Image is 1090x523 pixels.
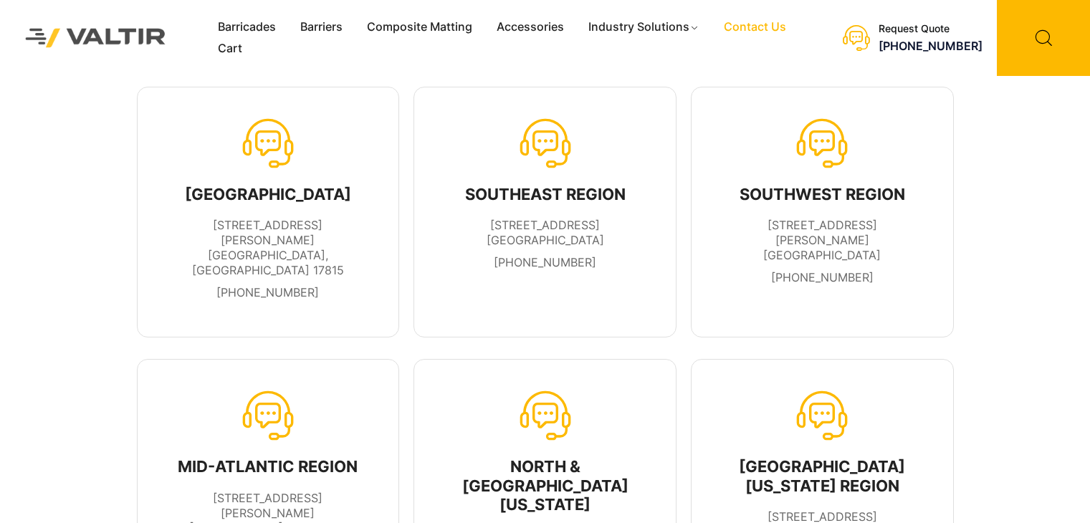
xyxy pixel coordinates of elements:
[487,218,604,247] span: [STREET_ADDRESS] [GEOGRAPHIC_DATA]
[722,457,923,495] div: [GEOGRAPHIC_DATA][US_STATE] REGION
[206,38,254,59] a: Cart
[494,255,596,269] a: [PHONE_NUMBER]
[576,16,712,38] a: Industry Solutions
[484,16,576,38] a: Accessories
[288,16,355,38] a: Barriers
[444,457,646,514] div: NORTH & [GEOGRAPHIC_DATA][US_STATE]
[879,39,983,53] a: [PHONE_NUMBER]
[168,457,369,476] div: MID-ATLANTIC REGION
[11,14,181,62] img: Valtir Rentals
[771,270,874,284] a: [PHONE_NUMBER]
[355,16,484,38] a: Composite Matting
[712,16,798,38] a: Contact Us
[722,185,923,203] div: SOUTHWEST REGION
[879,23,983,35] div: Request Quote
[763,218,881,262] span: [STREET_ADDRESS][PERSON_NAME] [GEOGRAPHIC_DATA]
[192,218,344,277] span: [STREET_ADDRESS][PERSON_NAME] [GEOGRAPHIC_DATA], [GEOGRAPHIC_DATA] 17815
[465,185,626,203] div: SOUTHEAST REGION
[168,185,369,203] div: [GEOGRAPHIC_DATA]
[206,16,288,38] a: Barricades
[216,285,319,299] a: [PHONE_NUMBER]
